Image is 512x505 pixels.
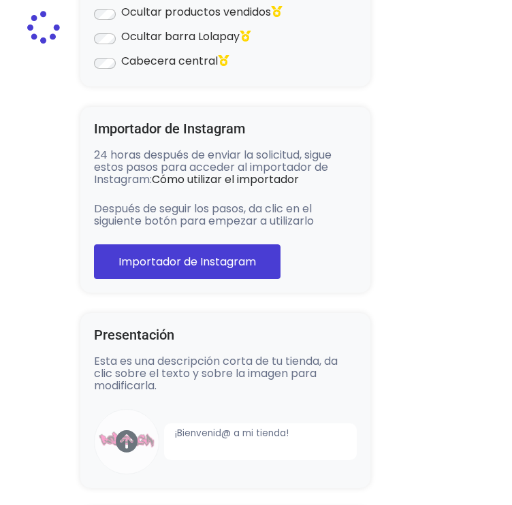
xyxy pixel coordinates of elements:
[121,6,282,18] label: Ocultar productos vendidos
[94,409,159,474] div: Subir avatar
[94,120,357,137] h4: Importador de Instagram
[164,423,357,460] div: ¡Bienvenid@ a mi tienda!
[94,149,357,185] p: 24 horas después de enviar la solicitud, sigue estos pasos para acceder al importador de Instagram:
[94,327,357,343] h4: Presentación
[218,55,229,66] i: Feature Lolapay Pro
[271,6,282,17] i: Feature Lolapay Pro
[94,203,357,227] p: Después de seguir los pasos, da clic en el siguiente botón para empezar a utilizarlo
[94,355,357,391] p: Esta es una descripción corta de tu tienda, da clic sobre el texto y sobre la imagen para modific...
[152,172,299,187] a: Cómo utilizar el importador
[94,244,281,279] a: Importador de Instagram
[121,55,229,67] label: Cabecera central
[240,31,251,42] i: Feature Lolapay Pro
[121,31,251,43] label: Ocultar barra Lolapay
